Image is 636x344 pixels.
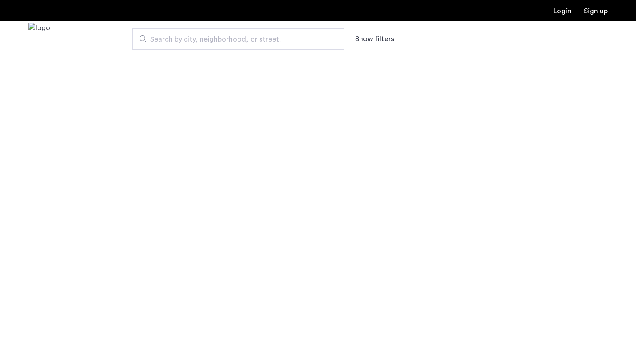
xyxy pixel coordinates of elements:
[28,23,50,56] a: Cazamio Logo
[355,34,394,44] button: Show or hide filters
[28,23,50,56] img: logo
[132,28,344,50] input: Apartment Search
[584,8,608,15] a: Registration
[150,34,320,45] span: Search by city, neighborhood, or street.
[553,8,572,15] a: Login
